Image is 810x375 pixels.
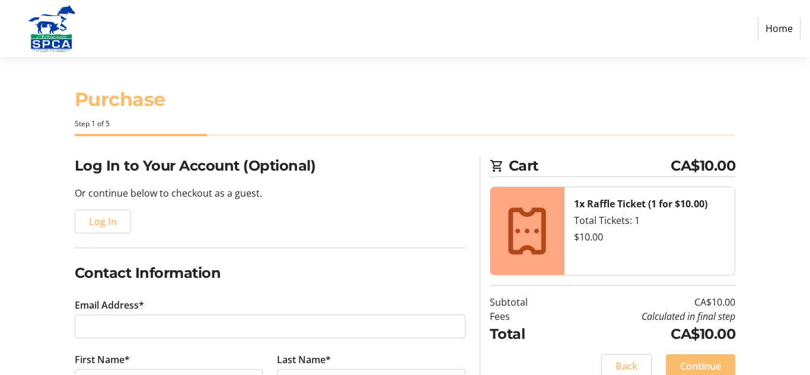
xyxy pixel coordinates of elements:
strong: 1x Raffle Ticket (1 for $10.00) [574,197,707,210]
td: Subtotal [490,295,560,309]
label: First Name* [75,352,130,367]
h2: Contact Information [75,262,465,284]
button: Log In [75,210,131,233]
h1: Purchase [75,85,735,114]
div: $10.00 [574,230,725,244]
span: Back [616,359,637,373]
p: Or continue below to checkout as a guest. [75,186,465,200]
label: Email Address* [75,298,144,312]
div: Step 1 of 5 [75,118,735,129]
a: Home [758,17,801,40]
img: Alberta SPCA's Logo [9,5,94,52]
td: CA$10.00 [560,295,735,309]
td: Total [490,323,560,345]
h2: Log In to Your Account (Optional) [75,155,465,177]
span: Log In [89,214,117,229]
div: Total Tickets: 1 [574,213,725,227]
td: Fees [490,309,560,323]
td: Calculated in final step [560,309,735,323]
span: Continue [680,359,721,373]
td: CA$10.00 [560,323,735,345]
label: Last Name* [277,352,331,367]
span: CA$10.00 [671,155,735,177]
span: Cart [509,155,671,177]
